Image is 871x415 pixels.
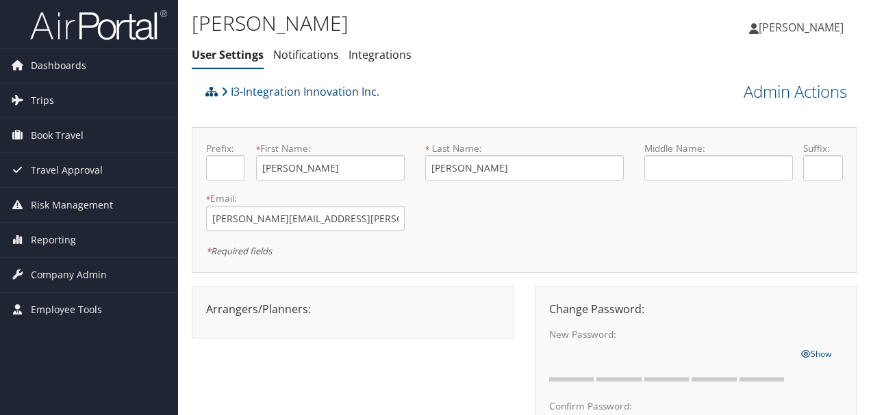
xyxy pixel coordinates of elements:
span: Employee Tools [31,293,102,327]
span: Book Travel [31,118,84,152]
span: Dashboards [31,49,86,83]
a: Admin Actions [744,80,847,103]
span: Trips [31,83,54,118]
label: Last Name: [425,142,624,155]
label: Confirm Password: [549,399,790,413]
span: Company Admin [31,258,107,292]
a: Integrations [349,47,412,62]
a: Show [801,345,831,360]
label: Suffix: [803,142,842,155]
div: Arrangers/Planners: [196,301,510,317]
a: [PERSON_NAME] [749,7,857,48]
span: [PERSON_NAME] [759,20,844,35]
img: airportal-logo.png [30,9,167,41]
a: Notifications [273,47,339,62]
span: Travel Approval [31,153,103,187]
span: Show [801,348,831,360]
div: Change Password: [539,301,853,317]
label: Prefix: [206,142,245,155]
span: Reporting [31,223,76,257]
label: First Name: [256,142,405,155]
span: Risk Management [31,188,113,222]
label: Middle Name: [644,142,793,155]
a: I3-Integration Innovation Inc. [221,78,379,105]
label: Email: [206,191,405,205]
a: User Settings [192,47,264,62]
label: New Password: [549,327,790,341]
em: Required fields [206,245,272,257]
h1: [PERSON_NAME] [192,9,635,38]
